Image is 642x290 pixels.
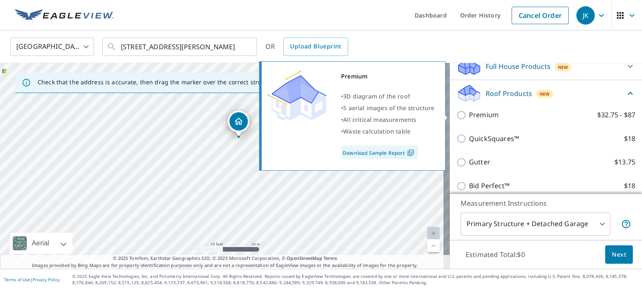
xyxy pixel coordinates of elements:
[624,134,635,144] p: $18
[113,255,337,262] span: © 2025 TomTom, Earthstar Geographics SIO, © 2025 Microsoft Corporation, ©
[10,233,72,254] div: Aerial
[324,255,337,261] a: Terms
[33,277,60,282] a: Privacy Policy
[605,245,633,264] button: Next
[265,38,348,56] div: OR
[614,157,635,167] p: $13.75
[38,78,278,86] p: Check that the address is accurate, then drag the marker over the correct structure.
[469,134,519,144] p: QuickSquares™
[343,127,410,135] span: Waste calculation table
[72,273,638,286] p: © 2025 Eagle View Technologies, Inc. and Pictometry International Corp. All Rights Reserved. Repo...
[486,61,550,71] p: Full House Products
[283,38,348,56] a: Upload Blueprint
[512,7,569,24] a: Cancel Order
[461,212,610,236] div: Primary Structure + Detached Garage
[287,255,322,261] a: OpenStreetMap
[558,64,568,71] span: New
[459,245,532,264] p: Estimated Total: $0
[228,111,250,136] div: Dropped pin, building 1, Residential property, 812 Brushtown Rd Ambler, PA 19002
[121,35,240,58] input: Search by address or latitude-longitude
[540,91,550,97] span: New
[341,146,418,159] a: Download Sample Report
[29,233,52,254] div: Aerial
[341,114,435,126] div: •
[456,56,635,76] div: Full House ProductsNew
[343,116,416,124] span: All critical measurements
[15,9,114,22] img: EV Logo
[469,181,510,191] p: Bid Perfect™
[343,104,434,112] span: 5 aerial images of the structure
[268,71,326,121] img: Premium
[486,88,532,98] p: Roof Products
[343,92,410,100] span: 3D diagram of the roof
[624,181,635,191] p: $18
[612,250,626,260] span: Next
[4,277,60,282] p: |
[576,6,595,25] div: JK
[290,41,341,52] span: Upload Blueprint
[621,219,631,229] span: Your report will include the primary structure and a detached garage if one exists.
[456,83,635,103] div: Roof ProductsNew
[341,126,435,137] div: •
[461,198,631,208] p: Measurement Instructions
[469,110,499,120] p: Premium
[4,277,30,282] a: Terms of Use
[597,110,635,120] p: $32.75 - $87
[341,91,435,102] div: •
[427,227,440,240] a: Current Level 20, Zoom In Disabled
[10,35,94,58] div: [GEOGRAPHIC_DATA]
[341,71,435,82] div: Premium
[341,102,435,114] div: •
[427,240,440,252] a: Current Level 20, Zoom Out
[405,149,416,156] img: Pdf Icon
[469,157,490,167] p: Gutter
